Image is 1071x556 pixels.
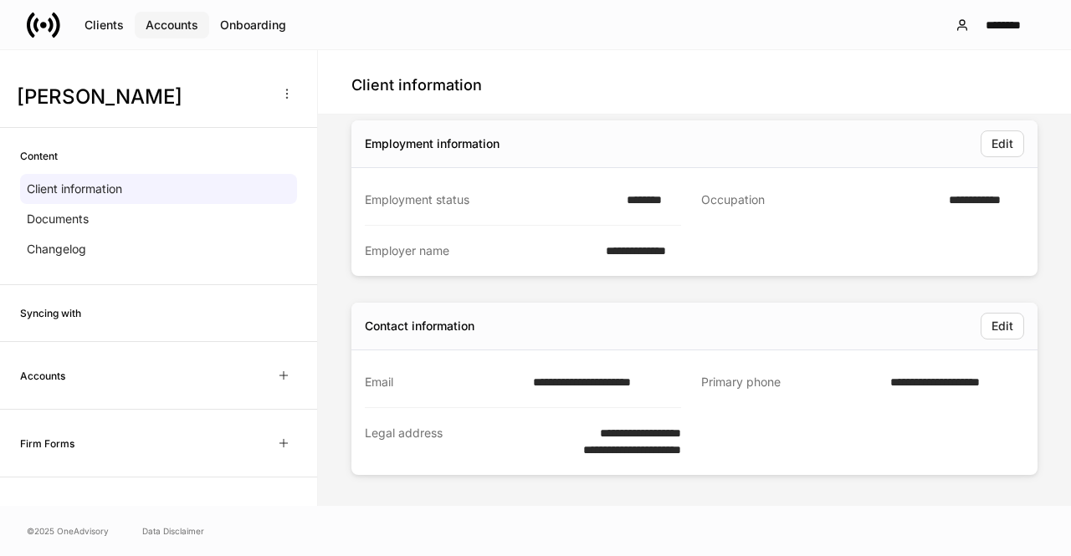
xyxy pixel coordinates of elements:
div: Employment information [365,135,500,152]
button: Accounts [135,12,209,38]
a: Client information [20,174,297,204]
span: © 2025 OneAdvisory [27,524,109,538]
button: Onboarding [209,12,297,38]
p: Documents [27,211,89,227]
button: Clients [74,12,135,38]
div: Employment status [365,191,617,208]
h3: [PERSON_NAME] [17,84,267,110]
button: Edit [981,130,1024,157]
div: Onboarding [220,17,286,33]
button: Edit [981,313,1024,339]
a: Data Disclaimer [142,524,204,538]
div: Primary phone [701,374,880,391]
div: Email [365,374,523,390]
div: Employer name [365,242,596,259]
h6: Content [20,148,58,164]
div: Contact information [365,318,474,334]
p: Client information [27,181,122,197]
div: Legal address [365,425,535,458]
h4: Client information [351,75,482,95]
div: Accounts [146,17,198,33]
a: Changelog [20,234,297,264]
p: Changelog [27,241,86,258]
h6: Syncing with [20,305,81,321]
h6: Firm Forms [20,436,74,451]
h6: [PERSON_NAME] Household [20,503,156,519]
div: Occupation [701,191,939,209]
a: Documents [20,204,297,234]
div: Clients [85,17,124,33]
div: Edit [992,135,1013,152]
div: Edit [992,318,1013,334]
h6: Accounts [20,368,65,384]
